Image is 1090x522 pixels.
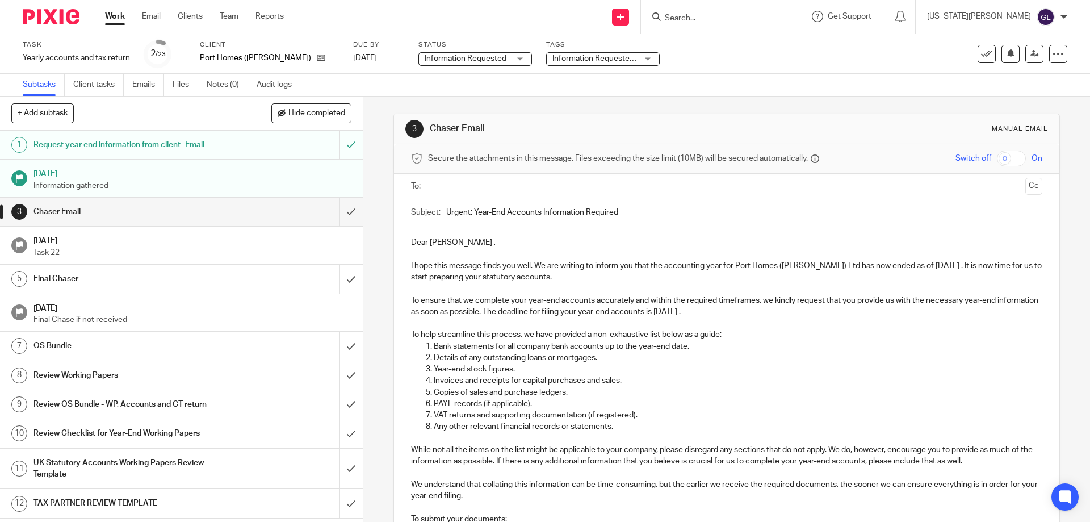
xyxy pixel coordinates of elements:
[33,300,351,314] h1: [DATE]
[828,12,871,20] span: Get Support
[411,181,424,192] label: To:
[255,11,284,22] a: Reports
[1037,8,1055,26] img: svg%3E
[411,329,1042,340] p: To help streamline this process, we have provided a non-exhaustive list below as a guide:
[271,103,351,123] button: Hide completed
[11,496,27,512] div: 12
[73,74,124,96] a: Client tasks
[33,165,351,179] h1: [DATE]
[220,11,238,22] a: Team
[927,11,1031,22] p: [US_STATE][PERSON_NAME]
[33,270,230,287] h1: Final Chaser
[434,364,1042,375] p: Year-end stock figures.
[430,123,751,135] h1: Chaser Email
[434,410,1042,421] p: VAT returns and supporting documentation (if registered).
[156,51,166,57] small: /23
[288,109,345,118] span: Hide completed
[33,314,351,325] p: Final Chase if not received
[11,461,27,477] div: 11
[546,40,660,49] label: Tags
[23,74,65,96] a: Subtasks
[434,387,1042,398] p: Copies of sales and purchase ledgers.
[353,40,404,49] label: Due by
[200,52,311,64] p: Port Homes ([PERSON_NAME]) Ltd
[1032,153,1042,164] span: On
[33,136,230,153] h1: Request year end information from client- Email
[411,479,1042,502] p: We understand that collating this information can be time-consuming, but the earlier we receive t...
[434,421,1042,432] p: Any other relevant financial records or statements.
[411,207,441,218] label: Subject:
[33,425,230,442] h1: Review Checklist for Year-End Working Papers
[664,14,766,24] input: Search
[33,247,351,258] p: Task 22
[428,153,808,164] span: Secure the attachments in this message. Files exceeding the size limit (10MB) will be secured aut...
[23,40,130,49] label: Task
[992,124,1048,133] div: Manual email
[11,425,27,441] div: 10
[142,11,161,22] a: Email
[955,153,991,164] span: Switch off
[200,40,339,49] label: Client
[411,237,1042,248] p: Dear [PERSON_NAME] ,
[33,180,351,191] p: Information gathered
[33,203,230,220] h1: Chaser Email
[434,375,1042,386] p: Invoices and receipts for capital purchases and sales.
[178,11,203,22] a: Clients
[11,396,27,412] div: 9
[411,295,1042,318] p: To ensure that we complete your year-end accounts accurately and within the required timeframes, ...
[173,74,198,96] a: Files
[150,47,166,60] div: 2
[411,444,1042,467] p: While not all the items on the list might be applicable to your company, please disregard any sec...
[33,337,230,354] h1: OS Bundle
[105,11,125,22] a: Work
[418,40,532,49] label: Status
[11,137,27,153] div: 1
[425,55,506,62] span: Information Requested
[33,495,230,512] h1: TAX PARTNER REVIEW TEMPLATE
[207,74,248,96] a: Notes (0)
[11,368,27,383] div: 8
[434,352,1042,364] p: Details of any outstanding loans or mortgages.
[33,396,230,413] h1: Review OS Bundle - WP, Accounts and CT return
[33,232,351,247] h1: [DATE]
[405,120,424,138] div: 3
[33,454,230,483] h1: UK Statutory Accounts Working Papers Review Template
[434,398,1042,410] p: PAYE records (if applicable).
[257,74,300,96] a: Audit logs
[33,367,230,384] h1: Review Working Papers
[434,341,1042,352] p: Bank statements for all company bank accounts up to the year-end date.
[552,55,664,62] span: Information Requested/Chased
[23,9,79,24] img: Pixie
[353,54,377,62] span: [DATE]
[1025,178,1042,195] button: Cc
[11,204,27,220] div: 3
[411,260,1042,283] p: I hope this message finds you well. We are writing to inform you that the accounting year for Por...
[23,52,130,64] div: Yearly accounts and tax return
[132,74,164,96] a: Emails
[11,338,27,354] div: 7
[11,271,27,287] div: 5
[11,103,74,123] button: + Add subtask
